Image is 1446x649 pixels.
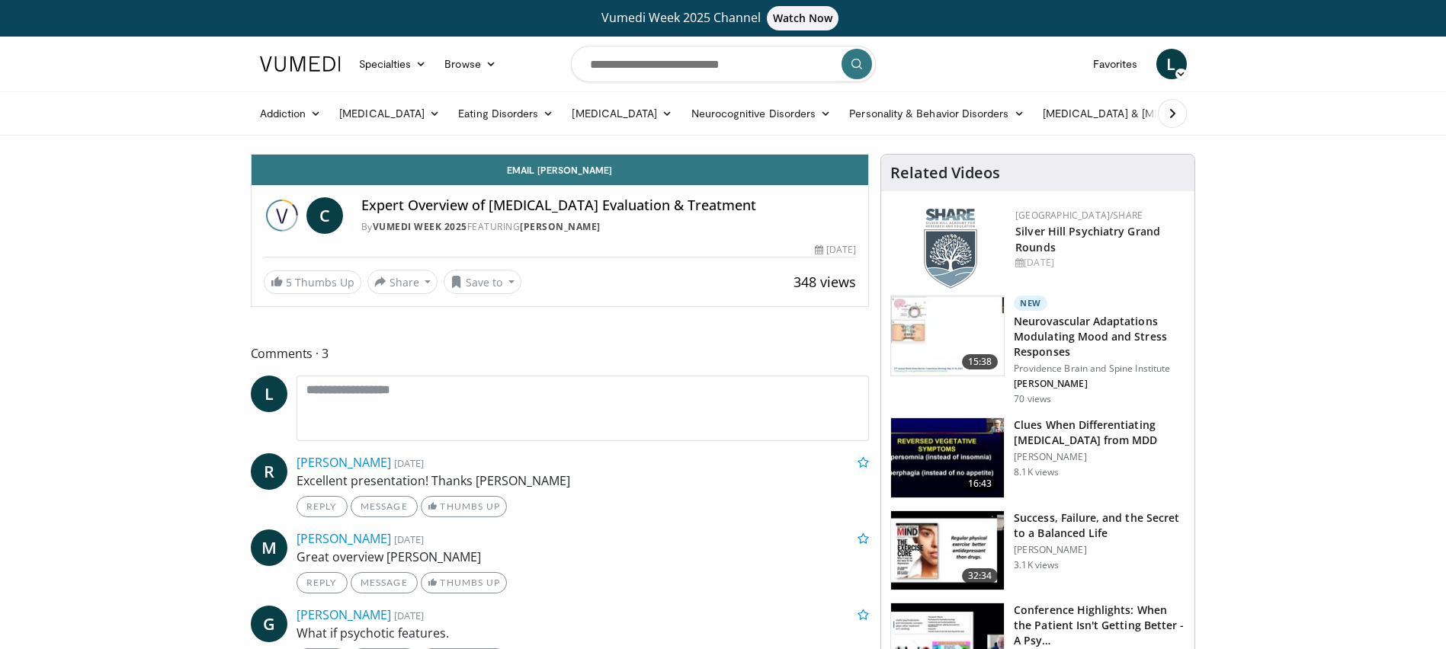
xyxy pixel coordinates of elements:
h3: Success, Failure, and the Secret to a Balanced Life [1014,510,1185,541]
a: Thumbs Up [421,496,507,517]
a: L [251,376,287,412]
a: [PERSON_NAME] [297,606,391,623]
a: Eating Disorders [449,98,563,129]
img: f8aaeb6d-318f-4fcf-bd1d-54ce21f29e87.png.150x105_q85_autocrop_double_scale_upscale_version-0.2.png [924,209,977,289]
p: 70 views [1014,393,1051,405]
p: 8.1K views [1014,466,1059,478]
p: [PERSON_NAME] [1014,544,1185,556]
a: C [306,197,343,234]
h3: Clues When Differentiating [MEDICAL_DATA] from MDD [1014,417,1185,448]
h3: Neurovascular Adaptations Modulating Mood and Stress Responses [1014,314,1185,360]
a: [PERSON_NAME] [297,530,391,547]
img: 7307c1c9-cd96-462b-8187-bd7a74dc6cb1.150x105_q85_crop-smart_upscale.jpg [891,511,1004,590]
button: Share [367,270,438,294]
p: Providence Brain and Spine Institute [1014,363,1185,375]
a: [MEDICAL_DATA] [563,98,681,129]
input: Search topics, interventions [571,46,876,82]
img: VuMedi Logo [260,56,341,72]
p: Excellent presentation! Thanks [PERSON_NAME] [297,472,870,490]
img: Vumedi Week 2025 [264,197,300,234]
img: a6520382-d332-4ed3-9891-ee688fa49237.150x105_q85_crop-smart_upscale.jpg [891,418,1004,497]
a: [MEDICAL_DATA] & [MEDICAL_DATA] [1034,98,1252,129]
div: [DATE] [815,243,856,257]
small: [DATE] [394,532,424,546]
a: Personality & Behavior Disorders [840,98,1033,129]
button: Save to [444,270,521,294]
a: Vumedi Week 2025 [373,220,467,233]
a: 32:34 Success, Failure, and the Secret to a Balanced Life [PERSON_NAME] 3.1K views [890,510,1185,591]
a: [MEDICAL_DATA] [330,98,449,129]
p: What if psychotic features. [297,624,870,642]
a: 16:43 Clues When Differentiating [MEDICAL_DATA] from MDD [PERSON_NAME] 8.1K views [890,417,1185,498]
img: 4562edde-ec7e-4758-8328-0659f7ef333d.150x105_q85_crop-smart_upscale.jpg [891,296,1004,376]
p: [PERSON_NAME] [1014,378,1185,390]
a: Message [351,496,418,517]
a: Specialties [350,49,436,79]
a: Reply [297,496,348,517]
a: Favorites [1084,49,1147,79]
span: Watch Now [767,6,839,30]
span: 32:34 [962,568,999,583]
small: [DATE] [394,609,424,622]
a: [PERSON_NAME] [520,220,601,233]
a: Reply [297,572,348,593]
span: Comments 3 [251,344,870,363]
span: 5 [286,275,292,289]
a: Message [351,572,418,593]
a: Neurocognitive Disorders [682,98,841,129]
a: Addiction [251,98,331,129]
small: [DATE] [394,456,424,470]
span: 16:43 [962,476,999,491]
p: [PERSON_NAME] [1014,451,1185,463]
a: Email [PERSON_NAME] [252,155,869,185]
p: New [1014,296,1047,311]
a: [PERSON_NAME] [297,454,391,471]
h3: Conference Highlights: When the Patient Isn't Getting Better - A Psy… [1014,603,1185,648]
a: 5 Thumbs Up [264,270,361,294]
a: Browse [435,49,505,79]
a: Vumedi Week 2025 ChannelWatch Now [262,6,1185,30]
a: R [251,453,287,490]
h4: Related Videos [890,164,1000,182]
p: 3.1K views [1014,559,1059,571]
span: 15:38 [962,354,999,369]
a: Thumbs Up [421,572,507,593]
p: Great overview [PERSON_NAME] [297,548,870,566]
div: By FEATURING [361,220,857,234]
a: G [251,606,287,642]
a: L [1156,49,1187,79]
a: [GEOGRAPHIC_DATA]/SHARE [1015,209,1143,222]
div: [DATE] [1015,256,1182,270]
span: 348 views [794,273,856,291]
a: M [251,529,287,566]
a: Silver Hill Psychiatry Grand Rounds [1015,224,1160,254]
h4: Expert Overview of [MEDICAL_DATA] Evaluation & Treatment [361,197,857,214]
a: 15:38 New Neurovascular Adaptations Modulating Mood and Stress Responses Providence Brain and Spi... [890,296,1185,405]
